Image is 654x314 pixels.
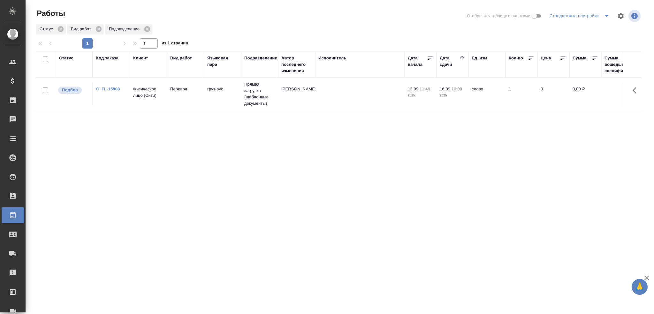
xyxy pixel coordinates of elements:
[467,13,530,19] span: Отобразить таблицу с оценками
[537,83,569,105] td: 0
[605,55,636,74] div: Сумма, вошедшая в спецификацию
[170,86,201,92] p: Перевод
[35,8,65,19] span: Работы
[278,83,315,105] td: [PERSON_NAME]
[541,55,551,61] div: Цена
[133,86,164,99] p: Физическое лицо (Сити)
[244,55,277,61] div: Подразделение
[96,55,118,61] div: Код заказа
[162,39,188,49] span: из 1 страниц
[40,26,55,32] p: Статус
[468,83,506,105] td: слово
[408,92,433,99] p: 2025
[62,87,78,93] p: Подбор
[472,55,487,61] div: Ед. изм
[440,87,452,91] p: 16.09,
[67,24,104,34] div: Вид работ
[506,83,537,105] td: 1
[133,55,148,61] div: Клиент
[318,55,346,61] div: Исполнитель
[573,55,586,61] div: Сумма
[548,11,613,21] div: split button
[408,87,420,91] p: 13.09,
[632,279,648,295] button: 🙏
[96,87,120,91] a: C_FL-15908
[634,280,645,294] span: 🙏
[440,92,465,99] p: 2025
[241,78,278,110] td: Прямая загрузка (шаблонные документы)
[452,87,462,91] p: 10:00
[509,55,523,61] div: Кол-во
[569,83,601,105] td: 0,00 ₽
[71,26,93,32] p: Вид работ
[105,24,152,34] div: Подразделение
[420,87,430,91] p: 11:49
[204,83,241,105] td: груз-рус
[59,55,73,61] div: Статус
[36,24,66,34] div: Статус
[281,55,312,74] div: Автор последнего изменения
[207,55,238,68] div: Языковая пара
[57,86,89,95] div: Можно подбирать исполнителей
[109,26,142,32] p: Подразделение
[170,55,192,61] div: Вид работ
[440,55,459,68] div: Дата сдачи
[408,55,427,68] div: Дата начала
